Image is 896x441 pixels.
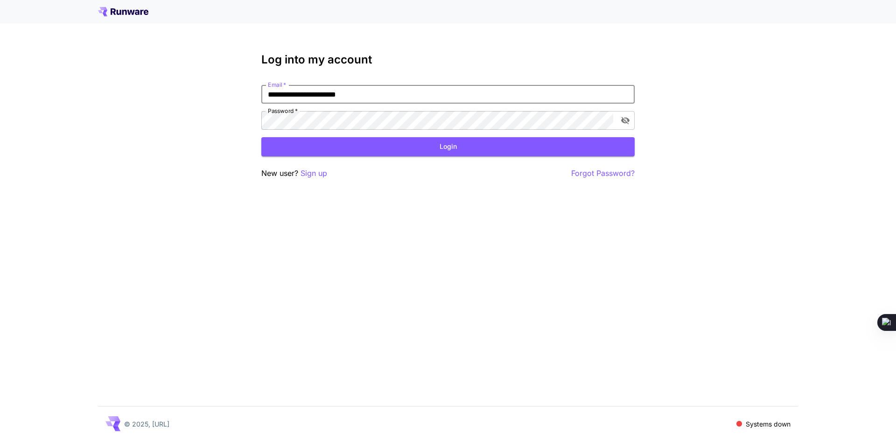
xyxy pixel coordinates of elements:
[268,81,286,89] label: Email
[268,107,298,115] label: Password
[571,168,635,179] button: Forgot Password?
[301,168,327,179] button: Sign up
[261,53,635,66] h3: Log into my account
[261,168,327,179] p: New user?
[261,137,635,156] button: Login
[617,112,634,129] button: toggle password visibility
[124,419,169,429] p: © 2025, [URL]
[746,419,791,429] p: Systems down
